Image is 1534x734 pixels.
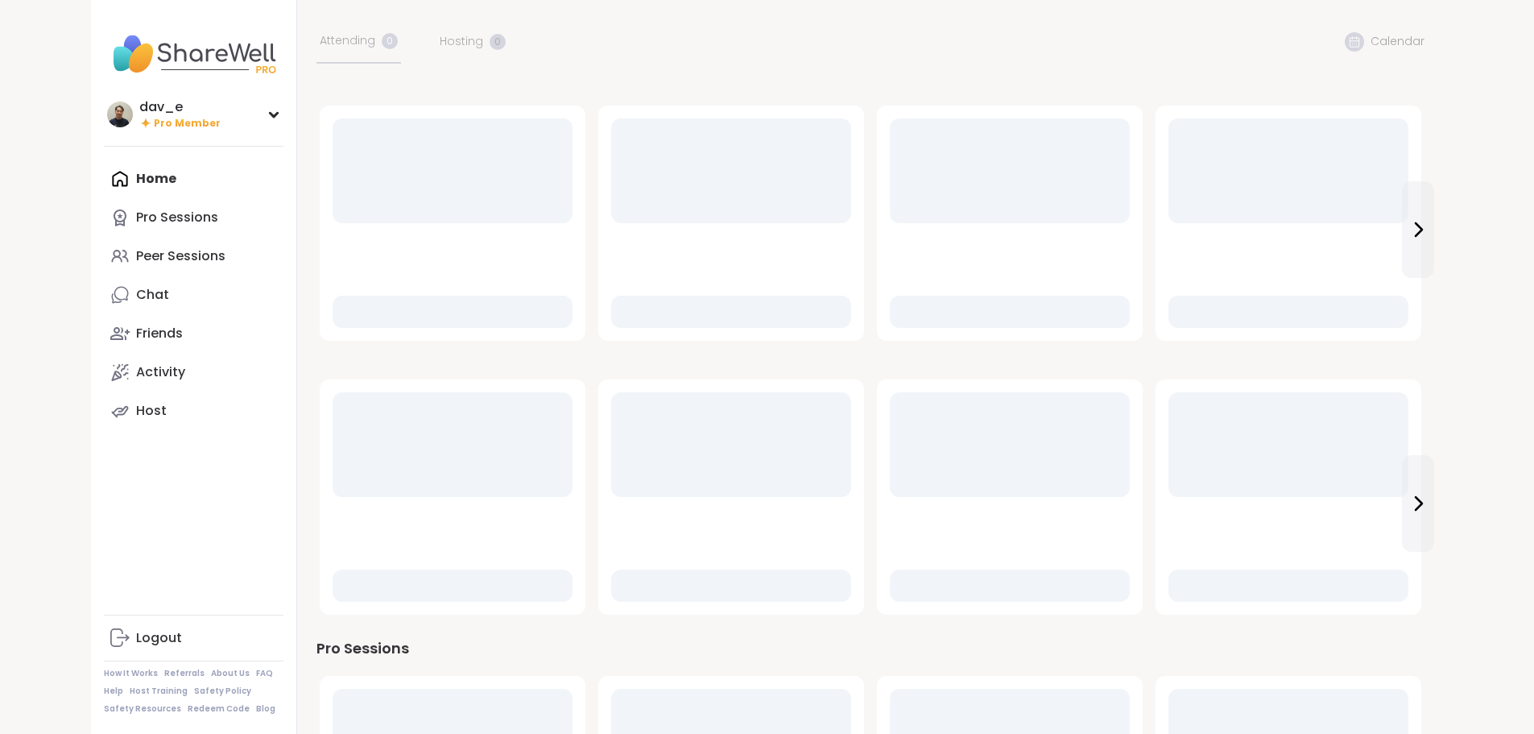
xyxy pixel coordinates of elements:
[104,198,283,237] a: Pro Sessions
[104,686,123,697] a: Help
[107,102,133,127] img: dav_e
[136,363,185,381] div: Activity
[104,668,158,679] a: How It Works
[104,392,283,430] a: Host
[256,703,275,715] a: Blog
[104,703,181,715] a: Safety Resources
[194,686,251,697] a: Safety Policy
[164,668,205,679] a: Referrals
[104,26,283,82] img: ShareWell Nav Logo
[256,668,273,679] a: FAQ
[130,686,188,697] a: Host Training
[136,325,183,342] div: Friends
[316,637,1424,660] div: Pro Sessions
[139,98,221,116] div: dav_e
[136,247,225,265] div: Peer Sessions
[136,629,182,647] div: Logout
[104,237,283,276] a: Peer Sessions
[104,619,283,657] a: Logout
[136,402,167,420] div: Host
[154,117,221,131] span: Pro Member
[188,703,250,715] a: Redeem Code
[211,668,250,679] a: About Us
[104,353,283,392] a: Activity
[104,314,283,353] a: Friends
[104,276,283,314] a: Chat
[136,209,218,226] div: Pro Sessions
[136,286,169,304] div: Chat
